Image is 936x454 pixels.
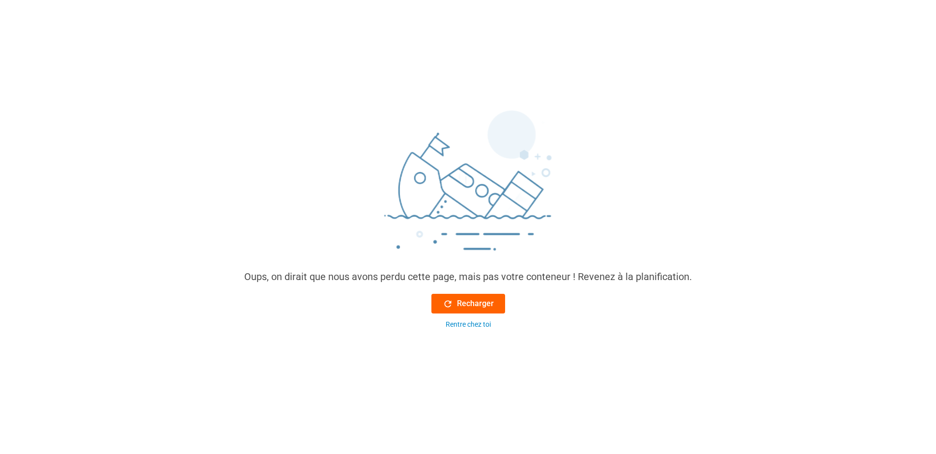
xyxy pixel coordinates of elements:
font: Recharger [457,298,494,310]
div: Rentre chez toi [446,319,491,330]
img: sinking_ship.png [321,106,616,269]
div: Oups, on dirait que nous avons perdu cette page, mais pas votre conteneur ! Revenez à la planific... [244,269,692,284]
button: Rentre chez toi [431,319,505,330]
button: Recharger [431,294,505,313]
